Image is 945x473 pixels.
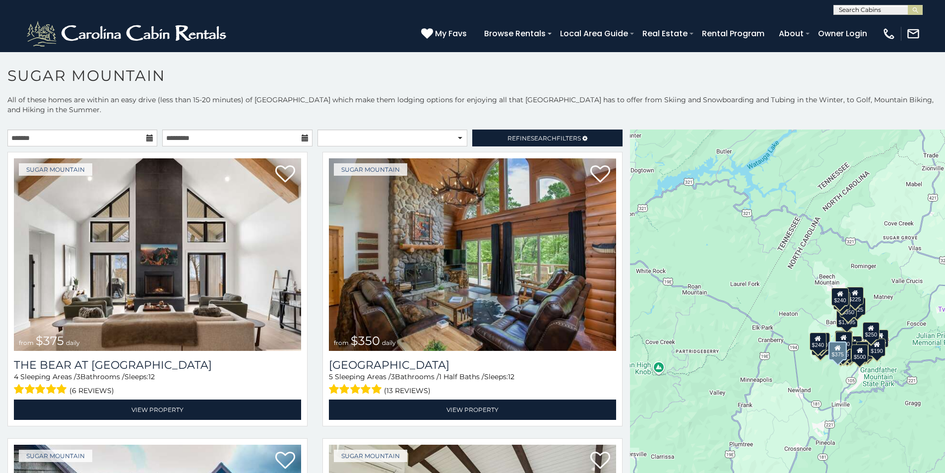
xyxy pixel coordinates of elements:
span: My Favs [435,27,467,40]
a: [GEOGRAPHIC_DATA] [329,358,616,372]
span: 3 [76,372,80,381]
span: from [19,339,34,346]
h3: The Bear At Sugar Mountain [14,358,301,372]
a: Add to favorites [275,451,295,472]
a: The Bear At Sugar Mountain from $375 daily [14,158,301,351]
div: $190 [835,331,852,348]
span: $375 [36,334,64,348]
span: 5 [329,372,333,381]
a: About [774,25,809,42]
div: $155 [872,330,888,347]
a: Sugar Mountain [19,163,92,176]
div: $190 [869,338,885,356]
span: daily [66,339,80,346]
span: (6 reviews) [69,384,114,397]
div: Sleeping Areas / Bathrooms / Sleeps: [14,372,301,397]
span: 12 [148,372,155,381]
div: $240 [832,288,849,306]
div: $500 [851,344,868,362]
img: mail-regular-white.png [906,27,920,41]
a: My Favs [421,27,469,40]
span: 3 [391,372,395,381]
a: The Bear At [GEOGRAPHIC_DATA] [14,358,301,372]
span: Search [531,135,557,142]
div: Sleeping Areas / Bathrooms / Sleeps: [329,372,616,397]
span: 1 Half Baths / [439,372,484,381]
div: $250 [863,322,880,340]
a: Owner Login [813,25,872,42]
div: $195 [856,341,873,359]
span: $350 [351,334,380,348]
h3: Grouse Moor Lodge [329,358,616,372]
a: Real Estate [637,25,693,42]
a: RefineSearchFilters [472,130,622,146]
div: $125 [849,297,866,315]
span: 4 [14,372,18,381]
a: Browse Rentals [479,25,551,42]
a: View Property [329,400,616,420]
div: $300 [835,332,852,349]
a: Grouse Moor Lodge from $350 daily [329,158,616,351]
a: Sugar Mountain [334,450,407,462]
a: View Property [14,400,301,420]
span: Refine Filters [507,135,581,142]
div: $200 [845,336,862,354]
span: daily [382,339,396,346]
span: (13 reviews) [384,384,431,397]
a: Add to favorites [590,451,610,472]
div: $375 [829,341,847,360]
img: Grouse Moor Lodge [329,158,616,351]
div: $240 [810,333,826,350]
a: Local Area Guide [555,25,633,42]
img: phone-regular-white.png [882,27,896,41]
div: $1,095 [836,310,858,328]
a: Sugar Mountain [334,163,407,176]
span: 12 [508,372,514,381]
a: Add to favorites [590,164,610,185]
img: The Bear At Sugar Mountain [14,158,301,351]
a: Add to favorites [275,164,295,185]
a: Rental Program [697,25,769,42]
img: White-1-2.png [25,19,231,49]
span: from [334,339,349,346]
a: Sugar Mountain [19,450,92,462]
div: $225 [847,287,864,305]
